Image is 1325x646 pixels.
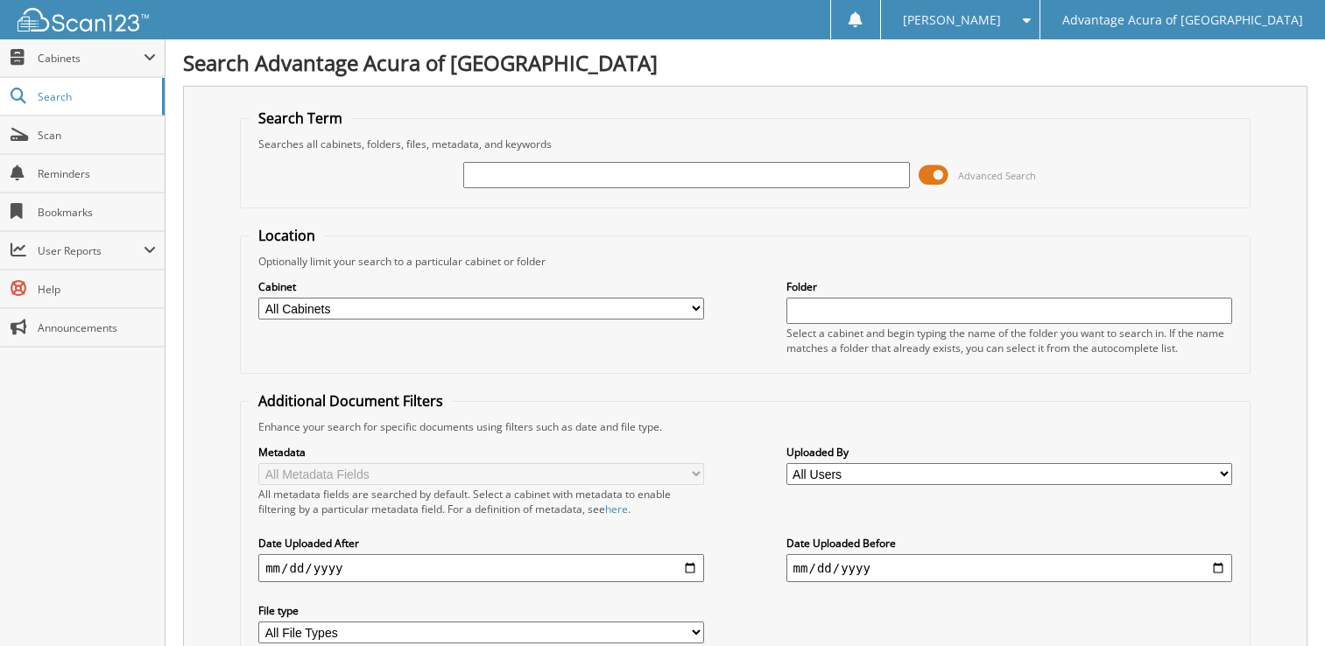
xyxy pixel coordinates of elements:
[250,137,1241,151] div: Searches all cabinets, folders, files, metadata, and keywords
[38,166,156,181] span: Reminders
[958,169,1036,182] span: Advanced Search
[786,554,1232,582] input: end
[38,205,156,220] span: Bookmarks
[786,536,1232,551] label: Date Uploaded Before
[250,226,324,245] legend: Location
[183,48,1307,77] h1: Search Advantage Acura of [GEOGRAPHIC_DATA]
[250,391,452,411] legend: Additional Document Filters
[38,320,156,335] span: Announcements
[786,326,1232,355] div: Select a cabinet and begin typing the name of the folder you want to search in. If the name match...
[258,603,704,618] label: File type
[38,243,144,258] span: User Reports
[1062,15,1303,25] span: Advantage Acura of [GEOGRAPHIC_DATA]
[38,282,156,297] span: Help
[258,554,704,582] input: start
[250,419,1241,434] div: Enhance your search for specific documents using filters such as date and file type.
[258,279,704,294] label: Cabinet
[38,51,144,66] span: Cabinets
[258,445,704,460] label: Metadata
[250,254,1241,269] div: Optionally limit your search to a particular cabinet or folder
[258,536,704,551] label: Date Uploaded After
[18,8,149,32] img: scan123-logo-white.svg
[258,487,704,516] div: All metadata fields are searched by default. Select a cabinet with metadata to enable filtering b...
[786,279,1232,294] label: Folder
[250,109,351,128] legend: Search Term
[903,15,1001,25] span: [PERSON_NAME]
[786,445,1232,460] label: Uploaded By
[605,502,628,516] a: here
[38,89,153,104] span: Search
[38,128,156,143] span: Scan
